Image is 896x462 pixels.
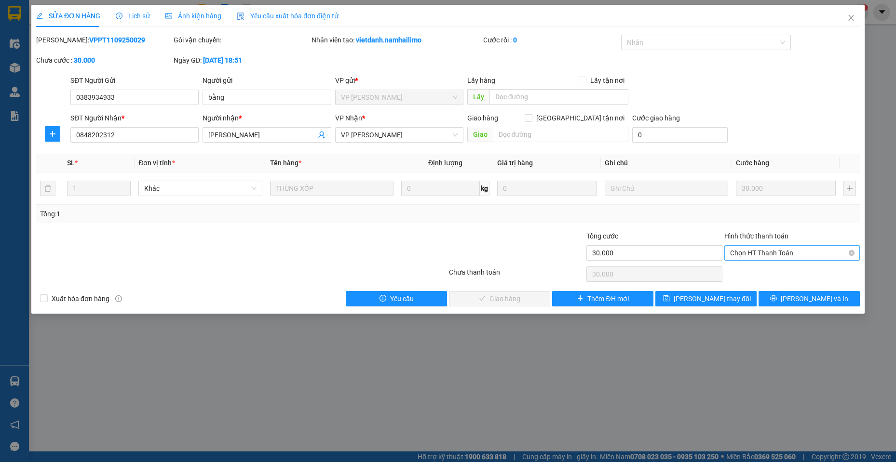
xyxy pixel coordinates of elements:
[467,89,489,105] span: Lấy
[174,55,309,66] div: Ngày GD:
[312,35,482,45] div: Nhân viên tạo:
[674,293,751,304] span: [PERSON_NAME] thay đổi
[497,159,533,167] span: Giá trị hàng
[449,291,550,306] button: checkGiao hàng
[770,295,777,303] span: printer
[115,295,122,302] span: info-circle
[601,154,733,172] th: Ghi chú
[467,77,495,84] span: Lấy hàng
[448,267,585,284] div: Chưa thanh toán
[70,75,199,86] div: SĐT Người Gửi
[356,36,421,44] b: vietdanh.namhailimo
[467,127,493,142] span: Giao
[341,90,458,105] span: VP Phan Thiết
[8,8,85,31] div: VP [PERSON_NAME]
[8,9,23,19] span: Gửi:
[489,89,629,105] input: Dọc đường
[67,159,75,167] span: SL
[663,295,670,303] span: save
[8,31,85,43] div: bằng
[513,36,517,44] b: 0
[92,31,170,43] div: [PERSON_NAME]
[45,130,60,138] span: plus
[92,8,170,31] div: VP [PERSON_NAME]
[838,5,865,32] button: Close
[341,128,458,142] span: VP Phạm Ngũ Lão
[759,291,860,306] button: printer[PERSON_NAME] và In
[36,13,43,19] span: edit
[847,14,855,22] span: close
[40,209,346,219] div: Tổng: 1
[8,43,85,56] div: 0383934933
[89,36,145,44] b: VPPT1109250029
[724,232,788,240] label: Hình thức thanh toán
[270,181,394,196] input: VD: Bàn, Ghế
[493,127,629,142] input: Dọc đường
[632,114,680,122] label: Cước giao hàng
[138,159,175,167] span: Đơn vị tính
[632,127,728,143] input: Cước giao hàng
[91,62,171,76] div: 30.000
[36,12,100,20] span: SỬA ĐƠN HÀNG
[165,12,221,20] span: Ảnh kiện hàng
[318,131,326,139] span: user-add
[36,55,172,66] div: Chưa cước :
[587,293,628,304] span: Thêm ĐH mới
[203,113,331,123] div: Người nhận
[380,295,386,303] span: exclamation-circle
[655,291,757,306] button: save[PERSON_NAME] thay đổi
[346,291,447,306] button: exclamation-circleYêu cầu
[116,13,122,19] span: clock-circle
[116,12,150,20] span: Lịch sử
[480,181,489,196] span: kg
[736,159,769,167] span: Cước hàng
[335,75,463,86] div: VP gửi
[237,12,339,20] span: Yêu cầu xuất hóa đơn điện tử
[174,35,309,45] div: Gói vận chuyển:
[92,9,115,19] span: Nhận:
[203,75,331,86] div: Người gửi
[91,65,104,75] span: CC :
[843,181,856,196] button: plus
[40,181,55,196] button: delete
[74,56,95,64] b: 30.000
[532,113,628,123] span: [GEOGRAPHIC_DATA] tận nơi
[92,43,170,56] div: 0848202312
[144,181,257,196] span: Khác
[586,232,618,240] span: Tổng cước
[335,114,362,122] span: VP Nhận
[428,159,462,167] span: Định lượng
[497,181,597,196] input: 0
[736,181,836,196] input: 0
[165,13,172,19] span: picture
[586,75,628,86] span: Lấy tận nơi
[730,246,854,260] span: Chọn HT Thanh Toán
[237,13,244,20] img: icon
[483,35,619,45] div: Cước rồi :
[36,35,172,45] div: [PERSON_NAME]:
[577,295,584,303] span: plus
[48,293,113,304] span: Xuất hóa đơn hàng
[849,250,855,256] span: close-circle
[467,114,498,122] span: Giao hàng
[45,126,60,142] button: plus
[270,159,301,167] span: Tên hàng
[390,293,414,304] span: Yêu cầu
[781,293,848,304] span: [PERSON_NAME] và In
[70,113,199,123] div: SĐT Người Nhận
[203,56,242,64] b: [DATE] 18:51
[552,291,653,306] button: plusThêm ĐH mới
[605,181,729,196] input: Ghi Chú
